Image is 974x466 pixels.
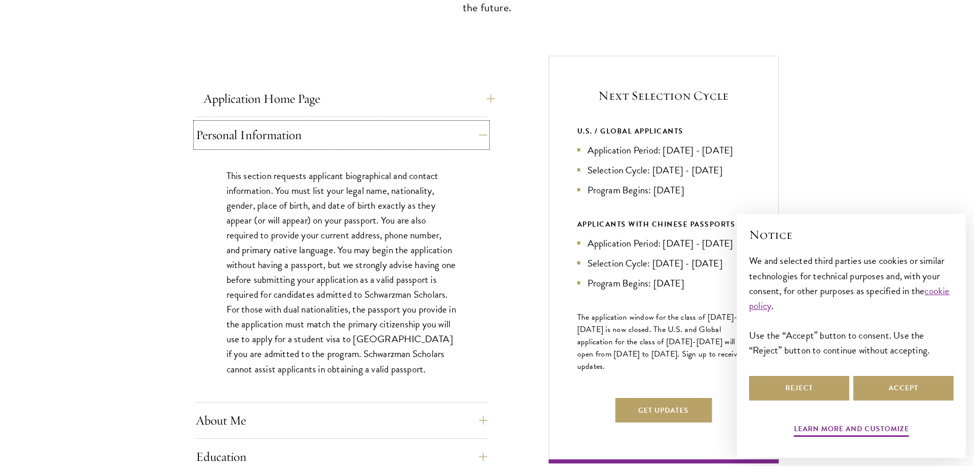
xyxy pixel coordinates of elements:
h5: Next Selection Cycle [577,87,750,104]
li: Application Period: [DATE] - [DATE] [577,236,750,251]
div: U.S. / GLOBAL APPLICANTS [577,125,750,138]
button: Get Updates [615,398,712,423]
li: Program Begins: [DATE] [577,276,750,291]
span: The application window for the class of [DATE]-[DATE] is now closed. The U.S. and Global applicat... [577,311,745,372]
li: Selection Cycle: [DATE] - [DATE] [577,163,750,177]
button: Learn more and customize [794,423,909,438]
button: Reject [749,376,849,401]
li: Application Period: [DATE] - [DATE] [577,143,750,158]
div: APPLICANTS WITH CHINESE PASSPORTS [577,218,750,231]
button: Accept [853,376,954,401]
p: This section requests applicant biographical and contact information. You must list your legal na... [226,168,457,376]
button: Application Home Page [203,86,495,111]
div: We and selected third parties use cookies or similar technologies for technical purposes and, wit... [749,253,954,357]
li: Program Begins: [DATE] [577,183,750,197]
a: cookie policy [749,283,950,313]
button: About Me [196,408,487,433]
h2: Notice [749,226,954,243]
button: Personal Information [196,123,487,147]
li: Selection Cycle: [DATE] - [DATE] [577,256,750,271]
